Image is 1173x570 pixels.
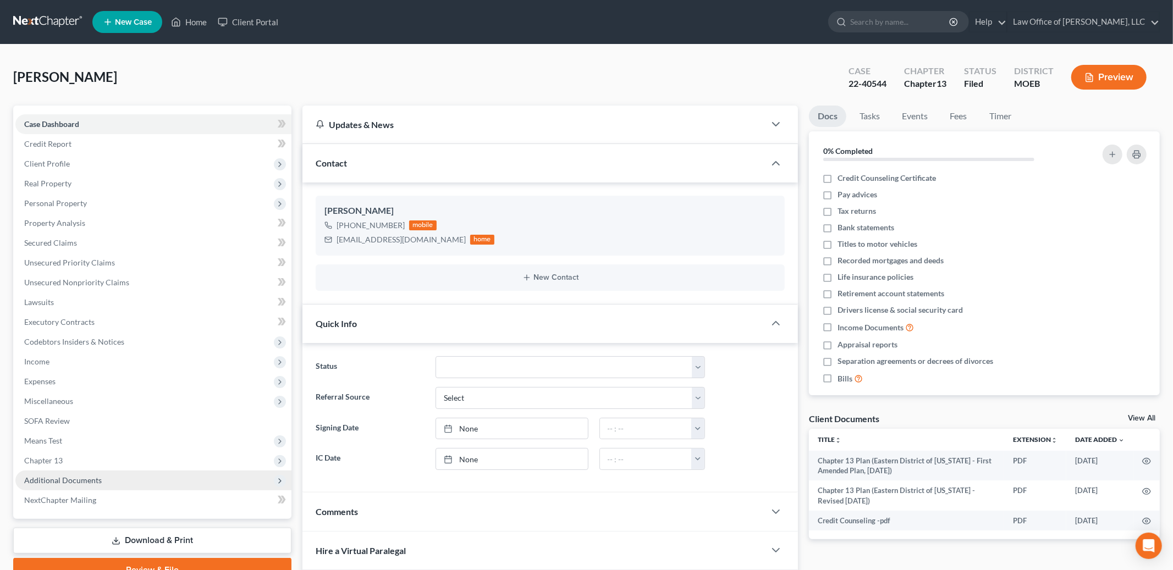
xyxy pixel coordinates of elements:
a: Fees [941,106,976,127]
span: Contact [316,158,347,168]
a: SOFA Review [15,411,291,431]
span: Retirement account statements [838,288,944,299]
a: Extensionunfold_more [1013,435,1058,444]
label: Status [310,356,430,378]
a: Help [970,12,1006,32]
span: Chapter 13 [24,456,63,465]
span: Executory Contracts [24,317,95,326]
div: Client Documents [809,413,879,424]
td: Credit Counseling -pdf [809,511,1004,530]
span: Bank statements [838,222,894,233]
div: Status [964,65,996,78]
span: Real Property [24,179,71,188]
span: Case Dashboard [24,119,79,129]
a: None [436,449,587,469]
i: unfold_more [835,437,841,444]
label: Referral Source [310,387,430,409]
span: Drivers license & social security card [838,305,963,316]
span: Miscellaneous [24,396,73,406]
a: None [436,418,587,439]
a: View All [1128,414,1155,422]
i: expand_more [1118,437,1125,444]
td: [DATE] [1066,480,1133,511]
span: Tax returns [838,206,876,217]
input: -- : -- [600,418,692,439]
a: Lawsuits [15,292,291,312]
span: Credit Counseling Certificate [838,173,936,184]
div: Updates & News [316,119,752,130]
span: Personal Property [24,198,87,208]
a: Unsecured Priority Claims [15,253,291,273]
a: Client Portal [212,12,284,32]
a: Home [166,12,212,32]
span: Unsecured Priority Claims [24,258,115,267]
div: Chapter [904,65,946,78]
a: Date Added expand_more [1075,435,1125,444]
span: Bills [838,373,852,384]
td: PDF [1004,480,1066,511]
a: Case Dashboard [15,114,291,134]
a: Docs [809,106,846,127]
div: Chapter [904,78,946,90]
a: Tasks [851,106,889,127]
td: [DATE] [1066,451,1133,481]
input: -- : -- [600,449,692,469]
a: Titleunfold_more [818,435,841,444]
a: Law Office of [PERSON_NAME], LLC [1007,12,1159,32]
span: Client Profile [24,159,70,168]
td: [DATE] [1066,511,1133,530]
div: [PERSON_NAME] [324,204,776,218]
div: mobile [409,220,437,230]
div: [EMAIL_ADDRESS][DOMAIN_NAME] [337,234,466,245]
div: MOEB [1014,78,1054,90]
td: Chapter 13 Plan (Eastern District of [US_STATE] - First Amended Plan, [DATE]) [809,451,1004,481]
a: Timer [981,106,1020,127]
span: Appraisal reports [838,339,897,350]
a: Executory Contracts [15,312,291,332]
i: unfold_more [1051,437,1058,444]
a: Events [893,106,937,127]
td: PDF [1004,511,1066,530]
button: New Contact [324,273,776,282]
span: Titles to motor vehicles [838,239,917,250]
span: Recorded mortgages and deeds [838,255,944,266]
div: Filed [964,78,996,90]
span: Separation agreements or decrees of divorces [838,356,993,367]
span: Secured Claims [24,238,77,247]
a: Secured Claims [15,233,291,253]
div: District [1014,65,1054,78]
input: Search by name... [850,12,951,32]
div: [PHONE_NUMBER] [337,220,405,231]
a: Credit Report [15,134,291,154]
span: New Case [115,18,152,26]
span: Income Documents [838,322,904,333]
span: [PERSON_NAME] [13,69,117,85]
span: SOFA Review [24,416,70,425]
span: Pay advices [838,189,877,200]
span: Means Test [24,436,62,445]
span: Credit Report [24,139,71,148]
span: Expenses [24,377,56,386]
span: Lawsuits [24,297,54,307]
a: Property Analysis [15,213,291,233]
span: Property Analysis [24,218,85,228]
span: Hire a Virtual Paralegal [316,545,406,556]
div: home [470,235,494,245]
span: Life insurance policies [838,272,913,283]
td: Chapter 13 Plan (Eastern District of [US_STATE] - Revised [DATE]) [809,480,1004,511]
span: Additional Documents [24,475,102,485]
span: NextChapter Mailing [24,495,96,505]
a: NextChapter Mailing [15,490,291,510]
div: Open Intercom Messenger [1136,533,1162,559]
button: Preview [1071,65,1147,90]
a: Download & Print [13,528,291,554]
div: Case [849,65,886,78]
label: Signing Date [310,418,430,440]
a: Unsecured Nonpriority Claims [15,273,291,292]
span: Unsecured Nonpriority Claims [24,278,129,287]
span: Quick Info [316,318,357,329]
td: PDF [1004,451,1066,481]
span: Comments [316,506,358,517]
span: Income [24,357,49,366]
span: Codebtors Insiders & Notices [24,337,124,346]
